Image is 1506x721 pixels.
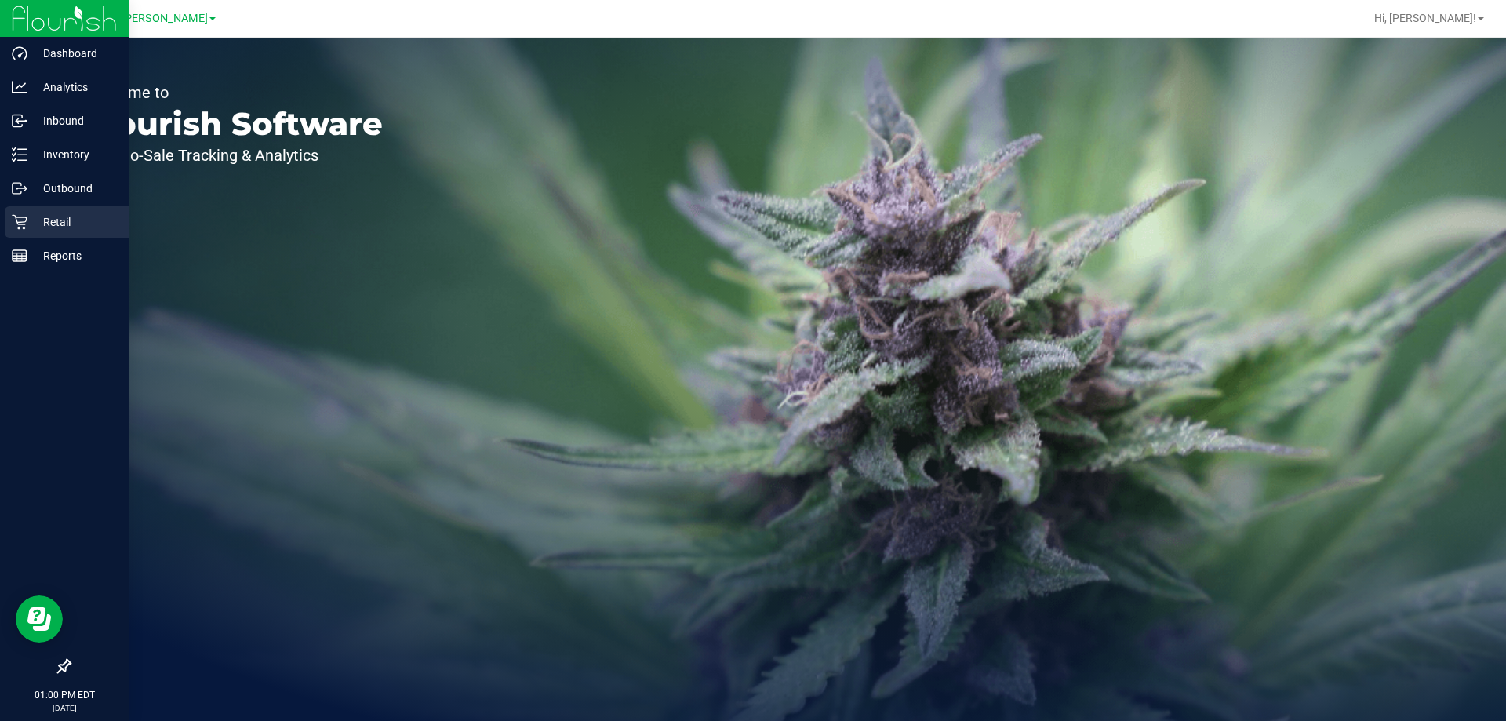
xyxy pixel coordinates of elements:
[27,145,122,164] p: Inventory
[1374,12,1476,24] span: Hi, [PERSON_NAME]!
[12,46,27,61] inline-svg: Dashboard
[85,108,383,140] p: Flourish Software
[16,595,63,643] iframe: Resource center
[27,179,122,198] p: Outbound
[12,79,27,95] inline-svg: Analytics
[12,180,27,196] inline-svg: Outbound
[27,246,122,265] p: Reports
[27,111,122,130] p: Inbound
[12,248,27,264] inline-svg: Reports
[7,688,122,702] p: 01:00 PM EDT
[85,85,383,100] p: Welcome to
[85,147,383,163] p: Seed-to-Sale Tracking & Analytics
[27,78,122,96] p: Analytics
[12,214,27,230] inline-svg: Retail
[27,44,122,63] p: Dashboard
[105,12,208,25] span: Ft. [PERSON_NAME]
[12,113,27,129] inline-svg: Inbound
[12,147,27,162] inline-svg: Inventory
[27,213,122,231] p: Retail
[7,702,122,714] p: [DATE]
